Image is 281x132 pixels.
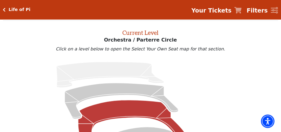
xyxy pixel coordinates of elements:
h2: Current Level [3,27,278,36]
path: Upper Gallery - Seats Available: 0 [56,62,164,88]
div: Accessibility Menu [261,115,275,128]
h5: Life of Pi [9,7,30,12]
p: Click on a level below to open the Select Your Own Seat map for that section. [3,46,278,51]
a: Filters [247,6,278,15]
p: Orchestra / Parterre Circle [3,36,278,47]
a: Click here to go back to filters [3,8,6,12]
strong: Filters [247,7,268,14]
a: Your Tickets [191,6,242,15]
strong: Your Tickets [191,7,232,14]
path: Lower Gallery - Seats Available: 177 [65,83,178,119]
